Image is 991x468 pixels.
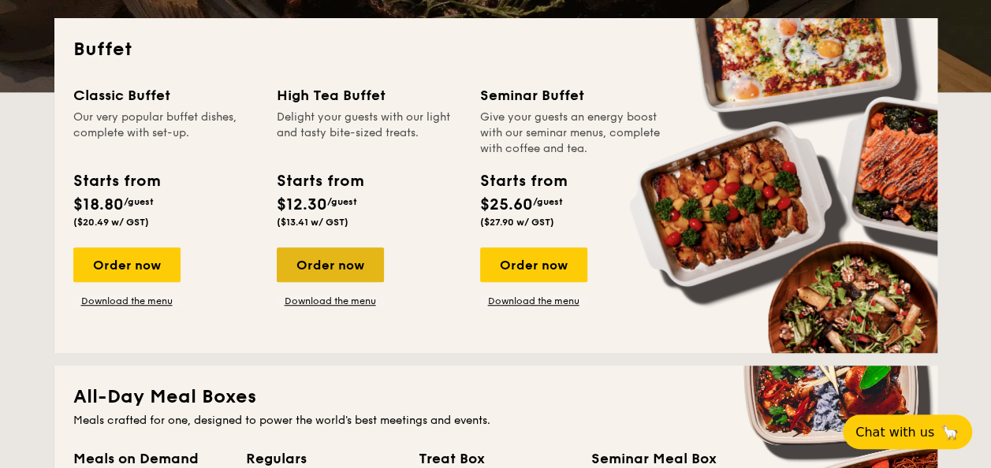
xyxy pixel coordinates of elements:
span: Chat with us [855,425,934,440]
div: Starts from [277,169,363,193]
div: Our very popular buffet dishes, complete with set-up. [73,110,258,157]
button: Chat with us🦙 [843,414,972,449]
span: $25.60 [480,195,533,214]
span: $18.80 [73,195,124,214]
div: Starts from [480,169,566,193]
span: /guest [124,196,154,207]
span: 🦙 [941,423,959,441]
div: Order now [73,247,181,282]
span: /guest [327,196,357,207]
div: Give your guests an energy boost with our seminar menus, complete with coffee and tea. [480,110,665,157]
div: Seminar Buffet [480,84,665,106]
span: ($20.49 w/ GST) [73,217,149,228]
div: High Tea Buffet [277,84,461,106]
div: Delight your guests with our light and tasty bite-sized treats. [277,110,461,157]
span: /guest [533,196,563,207]
span: ($27.90 w/ GST) [480,217,554,228]
h2: All-Day Meal Boxes [73,384,918,410]
a: Download the menu [480,295,587,307]
a: Download the menu [277,295,384,307]
div: Meals crafted for one, designed to power the world's best meetings and events. [73,413,918,429]
span: $12.30 [277,195,327,214]
span: ($13.41 w/ GST) [277,217,348,228]
div: Classic Buffet [73,84,258,106]
div: Starts from [73,169,159,193]
a: Download the menu [73,295,181,307]
h2: Buffet [73,37,918,62]
div: Order now [480,247,587,282]
div: Order now [277,247,384,282]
